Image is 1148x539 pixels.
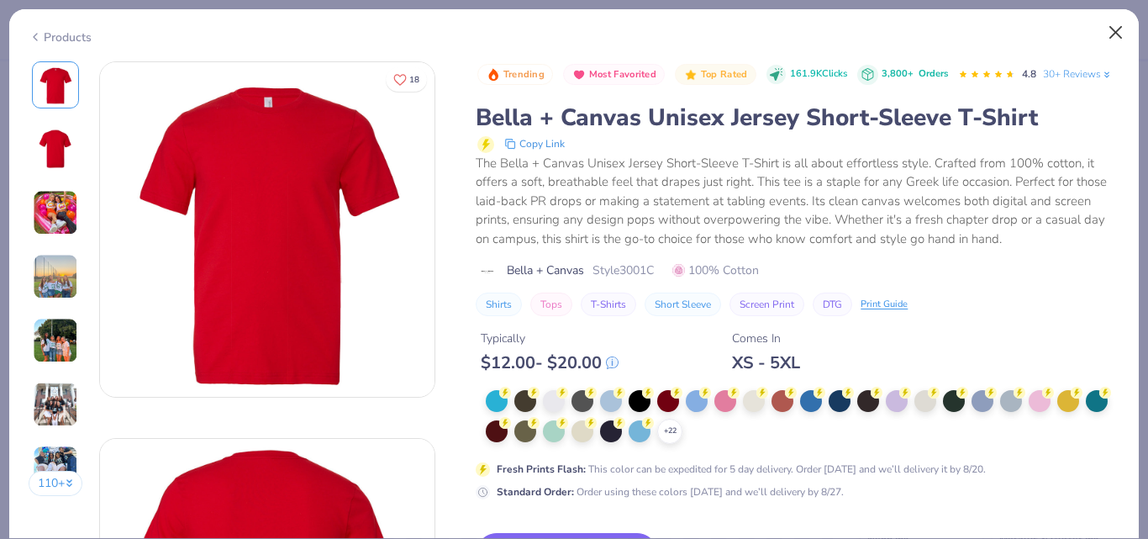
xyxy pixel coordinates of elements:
[499,134,570,154] button: copy to clipboard
[882,67,948,82] div: 3,800+
[732,330,800,347] div: Comes In
[33,382,78,427] img: User generated content
[581,293,636,316] button: T-Shirts
[409,76,419,84] span: 18
[481,330,619,347] div: Typically
[33,318,78,363] img: User generated content
[35,65,76,105] img: Front
[861,298,908,312] div: Print Guide
[487,68,500,82] img: Trending sort
[672,262,759,279] span: 100% Cotton
[790,67,847,82] span: 161.9K Clicks
[35,129,76,169] img: Back
[732,352,800,373] div: XS - 5XL
[1043,66,1113,82] a: 30+ Reviews
[476,293,522,316] button: Shirts
[919,67,948,80] span: Orders
[645,293,721,316] button: Short Sleeve
[29,471,83,496] button: 110+
[29,29,92,46] div: Products
[684,68,698,82] img: Top Rated sort
[530,293,572,316] button: Tops
[497,462,586,476] strong: Fresh Prints Flash :
[497,485,574,499] strong: Standard Order :
[592,262,654,279] span: Style 3001C
[563,64,665,86] button: Badge Button
[729,293,804,316] button: Screen Print
[701,70,748,79] span: Top Rated
[1022,67,1036,81] span: 4.8
[589,70,656,79] span: Most Favorited
[476,102,1119,134] div: Bella + Canvas Unisex Jersey Short-Sleeve T-Shirt
[507,262,584,279] span: Bella + Canvas
[497,484,844,499] div: Order using these colors [DATE] and we’ll delivery by 8/27.
[481,352,619,373] div: $ 12.00 - $ 20.00
[1100,17,1132,49] button: Close
[503,70,545,79] span: Trending
[572,68,586,82] img: Most Favorited sort
[476,154,1119,249] div: The Bella + Canvas Unisex Jersey Short-Sleeve T-Shirt is all about effortless style. Crafted from...
[664,425,677,437] span: + 22
[675,64,756,86] button: Badge Button
[100,62,434,397] img: Front
[958,61,1015,88] div: 4.8 Stars
[386,67,427,92] button: Like
[477,64,553,86] button: Badge Button
[813,293,852,316] button: DTG
[476,265,498,278] img: brand logo
[33,446,78,491] img: User generated content
[33,190,78,235] img: User generated content
[33,254,78,299] img: User generated content
[497,462,986,477] div: This color can be expedited for 5 day delivery. Order [DATE] and we’ll delivery it by 8/20.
